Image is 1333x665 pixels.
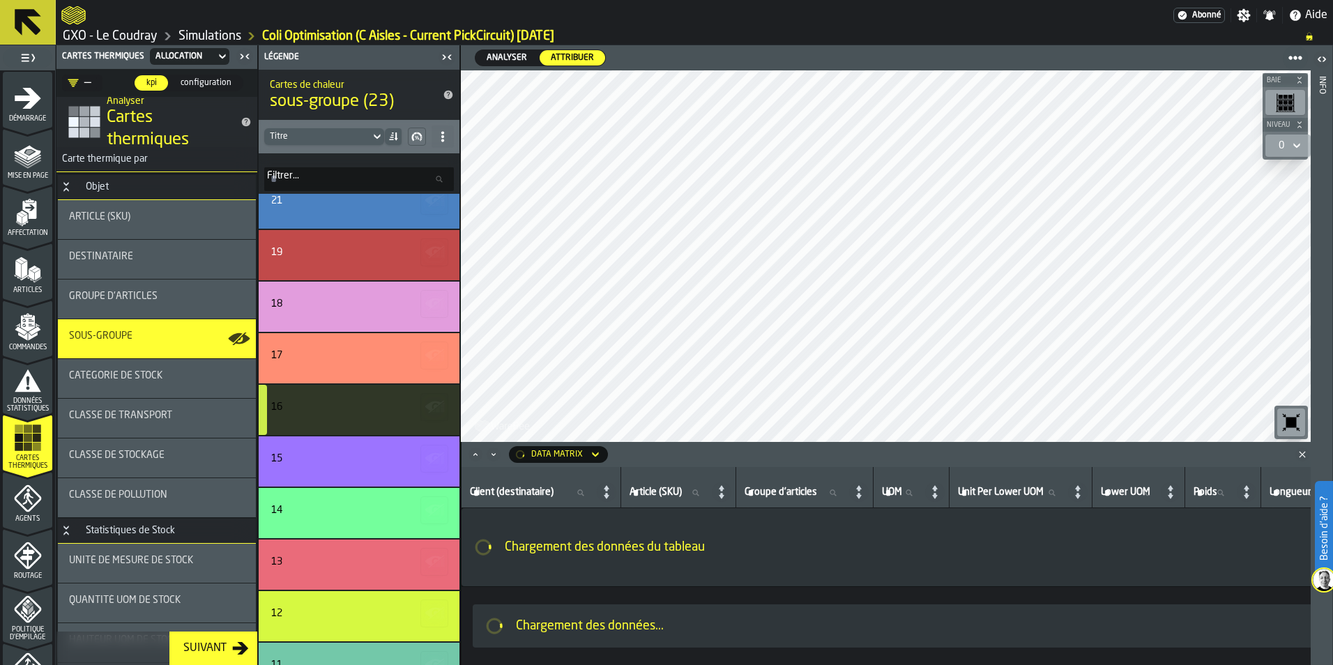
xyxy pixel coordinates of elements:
[545,52,600,64] span: Attribuer
[169,75,243,91] div: thumb
[134,75,169,91] label: button-switch-multi-kpi
[1264,121,1293,129] span: Niveau
[271,505,443,516] div: Title
[267,170,299,181] span: label
[271,453,282,464] div: 15
[69,450,245,461] div: Title
[58,623,256,662] div: stat-Hauteur UOM de Stock
[259,540,459,590] div: stat-
[271,608,443,619] div: Title
[69,489,245,500] div: Title
[1263,73,1308,87] button: button-
[56,147,257,172] h3: title-section-Carte thermique par
[62,52,144,61] span: Cartes thermiques
[107,107,229,151] span: Cartes thermiques
[264,128,384,145] div: DropdownMenuValue-
[470,487,554,498] span: label
[1194,487,1217,498] span: label
[68,75,91,91] div: DropdownMenuValue-
[1257,8,1282,22] label: button-toggle-Notifications
[271,247,282,258] div: 19
[1191,484,1235,502] input: label
[259,45,459,70] header: Légende
[69,251,245,262] div: Title
[262,29,554,44] a: link-to-/wh/i/efd9e906-5eb9-41af-aac9-d3e075764b8d/simulations/efc29181-7df6-43a1-8686-9e755e9068a0
[467,448,484,461] button: Maximize
[1312,48,1332,73] label: button-toggle-Ouvrir
[178,640,232,657] div: Suivant
[69,291,158,302] span: Groupe d'articles
[69,211,130,222] span: Article (SKU)
[271,350,282,361] div: 17
[475,50,538,66] div: thumb
[3,626,52,641] span: Politique d'empilage
[271,195,443,206] div: Title
[178,29,241,44] a: link-to-/wh/i/efd9e906-5eb9-41af-aac9-d3e075764b8d
[1231,8,1256,22] label: button-toggle-Paramètres
[271,298,443,309] div: Title
[3,286,52,294] span: Articles
[69,211,245,222] div: Title
[3,129,52,185] li: menu Mise en page
[169,632,257,665] button: button-Suivant
[147,48,232,65] div: DropdownMenuValue-551b56d8-b986-4217-bcfa-6124736aa261
[69,595,245,606] div: Title
[58,438,256,477] div: stat-Classe de Stockage
[228,319,250,358] label: button-toggle-Afficher sur la carte
[745,487,817,498] span: label
[3,300,52,356] li: menu Commandes
[420,393,448,421] button: button-
[61,3,86,28] a: logo-header
[61,28,1327,45] nav: Breadcrumb
[879,484,924,502] input: label
[69,410,245,421] div: Title
[1311,45,1332,665] header: Info
[69,291,245,302] div: Title
[1317,73,1327,662] div: Info
[270,132,365,142] div: DropdownMenuValue-
[259,333,459,383] div: stat-
[420,342,448,369] button: button-
[69,330,245,342] div: Title
[69,555,245,566] div: Title
[509,446,608,463] div: DropdownMenuValue-simulation-hq
[259,230,459,280] div: stat-
[69,330,132,342] span: sous-groupe
[58,319,256,358] div: stat- sous-groupe
[3,397,52,413] span: Données statistiques
[270,91,426,113] span: sous-groupe (23)
[531,450,583,459] div: DropdownMenuValue-simulation-hq
[3,358,52,413] li: menu Données statistiques
[3,529,52,585] li: menu Routage
[1173,8,1225,23] a: link-to-/wh/i/efd9e906-5eb9-41af-aac9-d3e075764b8d/settings/billing
[58,240,256,279] div: stat-Destinataire
[1263,87,1308,118] div: button-toolbar-undefined
[169,75,243,91] label: button-switch-multi-configuration
[420,548,448,576] button: button-
[464,411,542,439] a: logo-header
[3,243,52,299] li: menu Articles
[420,238,448,266] button: button-
[1274,406,1308,439] div: button-toolbar-undefined
[481,52,533,64] span: Analyser
[271,556,443,567] div: Title
[3,72,52,128] li: menu Démarrage
[1173,8,1225,23] div: Abonnement au menu
[408,128,426,146] button: button-
[259,436,459,487] div: stat-
[77,181,117,192] div: Objet
[259,591,459,641] div: stat-
[271,402,282,413] div: 16
[58,200,256,239] div: stat-Article (SKU)
[77,525,183,536] div: Statistiques de Stock
[1273,137,1304,154] div: DropdownMenuValue-
[1280,411,1302,434] svg: Réinitialiser le zoom et la position
[69,450,165,461] span: Classe de Stockage
[58,280,256,319] div: stat-Groupe d'articles
[259,282,459,332] div: stat-
[69,370,245,381] div: Title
